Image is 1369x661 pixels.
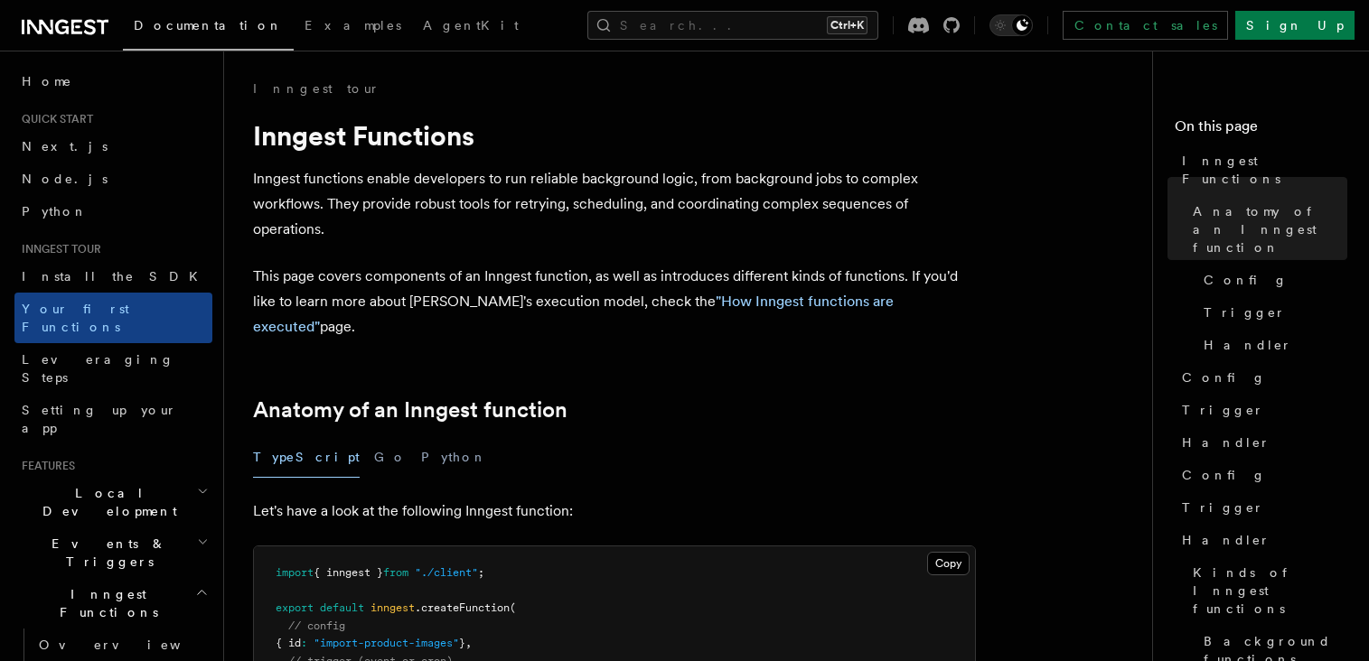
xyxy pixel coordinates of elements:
[14,535,197,571] span: Events & Triggers
[1175,394,1347,426] a: Trigger
[383,566,408,579] span: from
[374,437,407,478] button: Go
[14,130,212,163] a: Next.js
[1193,563,1347,618] span: Kinds of Inngest functions
[14,195,212,228] a: Python
[459,637,465,649] span: }
[14,484,197,520] span: Local Development
[1182,433,1271,452] span: Handler
[1175,361,1347,394] a: Config
[1204,303,1286,321] span: Trigger
[1186,556,1347,625] a: Kinds of Inngest functions
[1235,11,1355,40] a: Sign Up
[1175,144,1347,195] a: Inngest Functions
[1182,401,1264,419] span: Trigger
[22,352,174,385] span: Leveraging Steps
[305,18,401,33] span: Examples
[22,302,129,334] span: Your first Functions
[294,5,412,49] a: Examples
[1175,116,1347,144] h4: On this page
[253,79,380,98] a: Inngest tour
[1196,296,1347,329] a: Trigger
[827,16,867,34] kbd: Ctrl+K
[32,628,212,661] a: Overview
[253,498,976,524] p: Let's have a look at the following Inngest function:
[421,437,487,478] button: Python
[1204,271,1288,289] span: Config
[1193,202,1347,256] span: Anatomy of an Inngest function
[1182,466,1266,484] span: Config
[314,566,383,579] span: { inngest }
[415,566,478,579] span: "./client"
[1204,336,1292,354] span: Handler
[253,264,976,340] p: This page covers components of an Inngest function, as well as introduces different kinds of func...
[39,638,225,652] span: Overview
[288,619,345,632] span: // config
[22,403,177,435] span: Setting up your app
[465,637,472,649] span: ,
[253,397,567,423] a: Anatomy of an Inngest function
[927,552,970,575] button: Copy
[587,11,878,40] button: Search...Ctrl+K
[478,566,484,579] span: ;
[14,260,212,293] a: Install the SDK
[412,5,530,49] a: AgentKit
[1196,329,1347,361] a: Handler
[123,5,294,51] a: Documentation
[14,343,212,394] a: Leveraging Steps
[22,72,72,90] span: Home
[22,139,108,154] span: Next.js
[423,18,519,33] span: AgentKit
[14,394,212,444] a: Setting up your app
[301,637,307,649] span: :
[22,204,88,219] span: Python
[276,601,314,614] span: export
[1175,459,1347,491] a: Config
[314,637,459,649] span: "import-product-images"
[276,637,301,649] span: { id
[253,437,360,478] button: TypeScript
[370,601,415,614] span: inngest
[14,459,75,473] span: Features
[276,566,314,579] span: import
[989,14,1033,36] button: Toggle dark mode
[22,269,209,284] span: Install the SDK
[14,477,212,527] button: Local Development
[14,112,93,126] span: Quick start
[1196,264,1347,296] a: Config
[320,601,364,614] span: default
[1175,524,1347,556] a: Handler
[1182,531,1271,549] span: Handler
[1182,498,1264,517] span: Trigger
[22,172,108,186] span: Node.js
[14,578,212,628] button: Inngest Functions
[510,601,516,614] span: (
[1186,195,1347,264] a: Anatomy of an Inngest function
[253,166,976,242] p: Inngest functions enable developers to run reliable background logic, from background jobs to com...
[253,119,976,152] h1: Inngest Functions
[1182,368,1266,386] span: Config
[1182,152,1347,188] span: Inngest Functions
[14,65,212,98] a: Home
[14,527,212,578] button: Events & Triggers
[1175,426,1347,459] a: Handler
[1063,11,1228,40] a: Contact sales
[134,18,283,33] span: Documentation
[14,242,101,256] span: Inngest tour
[1175,491,1347,524] a: Trigger
[14,293,212,343] a: Your first Functions
[14,163,212,195] a: Node.js
[415,601,510,614] span: .createFunction
[14,585,195,621] span: Inngest Functions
